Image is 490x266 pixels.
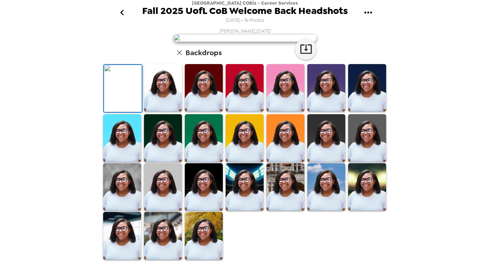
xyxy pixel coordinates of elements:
[173,34,317,42] img: user
[142,6,348,16] span: Fall 2025 UofL CoB Welcome Back Headshots
[356,1,380,24] button: gallery menu
[186,47,222,58] h6: Backdrops
[226,16,264,25] span: [DATE] • 76 Photos
[110,1,134,24] button: go back
[104,65,142,112] img: Original
[220,28,271,34] span: [PERSON_NAME] , [DATE]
